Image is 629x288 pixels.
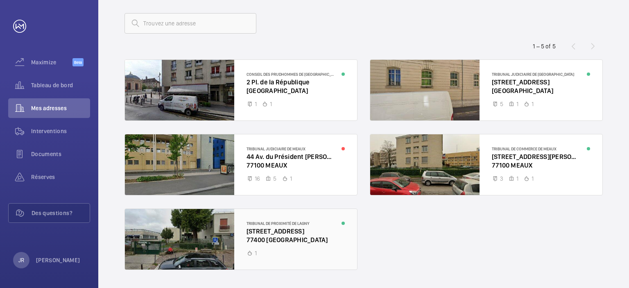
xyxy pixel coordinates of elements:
span: Interventions [31,127,90,135]
span: Tableau de bord [31,81,90,89]
p: [PERSON_NAME] [36,256,80,264]
span: Des questions? [32,209,90,217]
p: JR [18,256,24,264]
div: 1 – 5 of 5 [533,42,556,50]
span: Documents [31,150,90,158]
span: Réserves [31,173,90,181]
span: Beta [72,58,84,66]
input: Trouvez une adresse [124,13,256,34]
span: Mes adresses [31,104,90,112]
span: Maximize [31,58,72,66]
